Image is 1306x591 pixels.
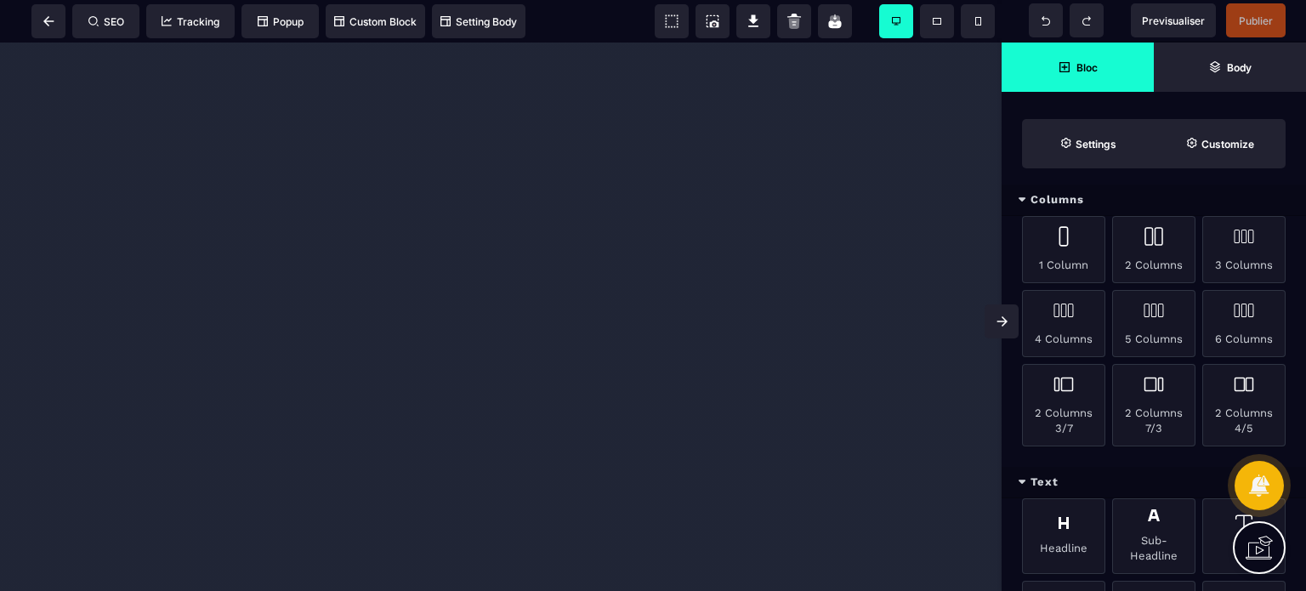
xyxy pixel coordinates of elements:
span: Publier [1239,14,1273,27]
div: 5 Columns [1112,290,1195,357]
div: Headline [1022,498,1105,574]
span: View components [655,4,689,38]
span: Open Style Manager [1154,119,1286,168]
span: Setting Body [440,15,517,28]
span: Custom Block [334,15,417,28]
span: Tracking [162,15,219,28]
span: Open Layer Manager [1154,43,1306,92]
div: 2 Columns 3/7 [1022,364,1105,446]
div: 3 Columns [1202,216,1286,283]
div: 6 Columns [1202,290,1286,357]
div: Columns [1002,185,1306,216]
div: Text [1002,467,1306,498]
strong: Bloc [1076,61,1098,74]
div: 4 Columns [1022,290,1105,357]
div: 2 Columns 7/3 [1112,364,1195,446]
div: 2 Columns 4/5 [1202,364,1286,446]
span: Open Blocks [1002,43,1154,92]
strong: Settings [1076,138,1116,151]
span: Popup [258,15,304,28]
div: Sub-Headline [1112,498,1195,574]
strong: Body [1227,61,1252,74]
span: Screenshot [696,4,730,38]
span: SEO [88,15,124,28]
div: 2 Columns [1112,216,1195,283]
span: Preview [1131,3,1216,37]
span: Settings [1022,119,1154,168]
div: 1 Column [1022,216,1105,283]
span: Previsualiser [1142,14,1205,27]
strong: Customize [1201,138,1254,151]
div: Text [1202,498,1286,574]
